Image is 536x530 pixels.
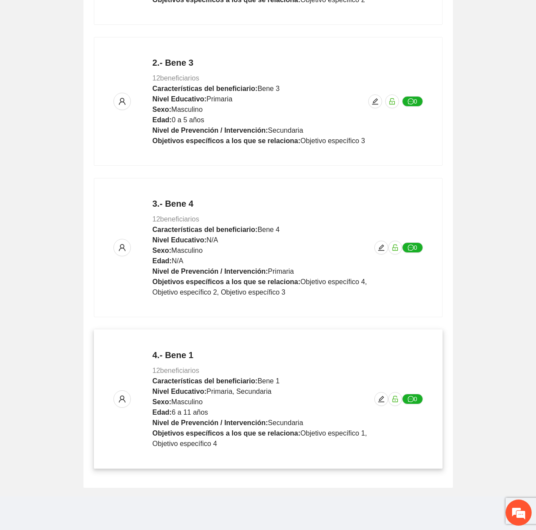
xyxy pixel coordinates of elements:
span: 6 a 11 años [172,409,208,416]
button: user [113,239,131,256]
span: 0 a 5 años [172,116,204,124]
button: message0 [402,242,423,253]
span: 12 beneficiarios [153,215,200,223]
strong: Objetivos específicos a los que se relaciona: [153,278,301,285]
button: unlock [385,94,399,108]
strong: Nivel de Prevención / Intervención: [153,268,268,275]
span: Masculino [171,106,203,113]
span: unlock [389,396,402,403]
strong: Sexo: [153,106,172,113]
button: user [113,390,131,408]
button: edit [368,94,382,108]
strong: Características del beneficiario: [153,85,258,92]
div: Chatee con nosotros ahora [45,44,146,56]
span: Bene 3 [257,85,280,92]
span: Secundaria [268,127,303,134]
span: unlock [389,244,402,251]
h4: 2.- Bene 3 [153,57,365,69]
strong: Nivel Educativo: [153,95,206,103]
button: unlock [388,392,402,406]
strong: Nivel de Prevención / Intervención: [153,127,268,134]
strong: Nivel Educativo: [153,388,206,395]
strong: Sexo: [153,247,172,254]
strong: Objetivos específicos a los que se relaciona: [153,429,301,437]
span: user [114,395,130,403]
h4: 3.- Bene 4 [153,198,374,210]
strong: Objetivos específicos a los que se relaciona: [153,137,301,144]
button: edit [374,241,388,255]
span: edit [375,396,388,403]
strong: Nivel de Prevención / Intervención: [153,419,268,426]
span: Estamos en línea. [50,116,120,204]
strong: Edad: [153,409,172,416]
span: message [408,396,414,403]
strong: Nivel Educativo: [153,236,206,244]
strong: Características del beneficiario: [153,226,258,233]
button: edit [374,392,388,406]
span: edit [375,244,388,251]
strong: Edad: [153,116,172,124]
span: edit [369,98,382,105]
span: message [408,245,414,252]
button: message0 [402,394,423,404]
span: 12 beneficiarios [153,74,200,82]
strong: Edad: [153,257,172,265]
span: Bene 4 [257,226,280,233]
button: user [113,93,131,110]
span: 12 beneficiarios [153,367,200,374]
button: unlock [388,241,402,255]
span: Bene 1 [257,377,280,385]
span: Primaria [206,95,233,103]
span: message [408,98,414,105]
span: Secundaria [268,419,303,426]
span: N/A [206,236,218,244]
textarea: Escriba su mensaje y pulse “Intro” [4,238,166,268]
span: Primaria [268,268,294,275]
strong: Características del beneficiario: [153,377,258,385]
h4: 4.- Bene 1 [153,349,374,361]
span: Primaria, Secundaria [206,388,271,395]
span: user [114,244,130,252]
button: message0 [402,96,423,107]
div: Minimizar ventana de chat en vivo [143,4,163,25]
strong: Sexo: [153,398,172,406]
span: unlock [386,98,399,105]
span: Objetivo específico 3 [300,137,365,144]
span: user [114,97,130,105]
span: Masculino [171,398,203,406]
span: N/A [172,257,183,265]
span: Masculino [171,247,203,254]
